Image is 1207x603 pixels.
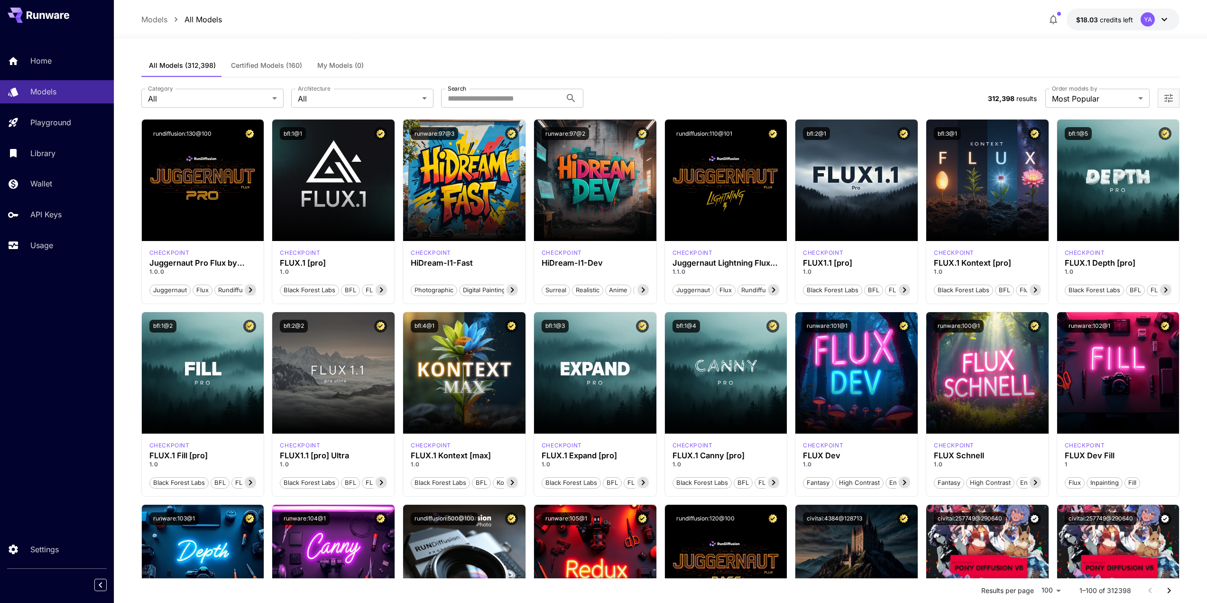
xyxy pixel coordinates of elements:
[30,544,59,555] p: Settings
[231,61,302,70] span: Certified Models (160)
[1065,268,1172,276] p: 1.0
[803,460,910,469] p: 1.0
[1079,586,1131,595] p: 1–100 of 312398
[934,451,1041,460] div: FLUX Schnell
[280,451,387,460] div: FLUX1.1 [pro] Ultra
[141,14,167,25] a: Models
[1159,320,1171,333] button: Certified Model – Vetted for best performance and includes a commercial license.
[411,284,457,296] button: Photographic
[542,512,591,525] button: runware:105@1
[673,268,780,276] p: 1.1.0
[374,320,387,333] button: Certified Model – Vetted for best performance and includes a commercial license.
[673,460,780,469] p: 1.0
[243,127,256,140] button: Certified Model – Vetted for best performance and includes a commercial license.
[280,259,387,268] div: FLUX.1 [pro]
[803,451,910,460] div: FLUX Dev
[864,284,883,296] button: BFL
[149,451,257,460] h3: FLUX.1 Fill [pro]
[411,441,451,450] p: checkpoint
[885,284,931,296] button: FLUX1.1 [pro]
[934,259,1041,268] h3: FLUX.1 Kontext [pro]
[606,286,631,295] span: Anime
[193,284,212,296] button: flux
[1065,441,1105,450] div: FLUX.1 D
[766,127,779,140] button: Certified Model – Vetted for best performance and includes a commercial license.
[542,259,649,268] div: HiDream-I1-Dev
[149,460,257,469] p: 1.0
[1065,451,1172,460] h3: FLUX Dev Fill
[934,460,1041,469] p: 1.0
[934,286,993,295] span: Black Forest Labs
[411,249,451,257] p: checkpoint
[803,476,833,489] button: Fantasy
[803,441,843,450] div: FLUX.1 D
[1067,9,1179,30] button: $18.0327YA
[1087,478,1122,488] span: Inpainting
[280,441,320,450] div: fluxultra
[243,512,256,525] button: Certified Model – Vetted for best performance and includes a commercial license.
[1065,441,1105,450] p: checkpoint
[1126,284,1145,296] button: BFL
[634,286,663,295] span: Stylized
[542,286,570,295] span: Surreal
[673,259,780,268] h3: Juggernaut Lightning Flux by RunDiffusion
[1076,16,1100,24] span: $18.03
[30,178,52,189] p: Wallet
[803,249,843,257] p: checkpoint
[542,476,601,489] button: Black Forest Labs
[280,320,308,333] button: bfl:2@2
[280,460,387,469] p: 1.0
[472,476,491,489] button: BFL
[280,286,339,295] span: Black Forest Labs
[673,286,713,295] span: juggernaut
[1065,476,1085,489] button: Flux
[1028,127,1041,140] button: Certified Model – Vetted for best performance and includes a commercial license.
[934,284,993,296] button: Black Forest Labs
[1016,286,1060,295] span: Flux Kontext
[865,286,883,295] span: BFL
[572,286,603,295] span: Realistic
[934,127,961,140] button: bfl:3@1
[150,478,208,488] span: Black Forest Labs
[636,320,649,333] button: Certified Model – Vetted for best performance and includes a commercial license.
[636,127,649,140] button: Certified Model – Vetted for best performance and includes a commercial license.
[411,476,470,489] button: Black Forest Labs
[967,478,1014,488] span: High Contrast
[835,476,884,489] button: High Contrast
[897,127,910,140] button: Certified Model – Vetted for best performance and includes a commercial license.
[1028,512,1041,525] button: Verified working
[673,451,780,460] h3: FLUX.1 Canny [pro]
[149,284,191,296] button: juggernaut
[988,94,1014,102] span: 312,398
[995,284,1014,296] button: BFL
[30,240,53,251] p: Usage
[803,512,866,525] button: civitai:4384@128713
[1017,478,1060,488] span: Environment
[1065,478,1084,488] span: Flux
[734,478,752,488] span: BFL
[214,284,259,296] button: rundiffusion
[934,441,974,450] p: checkpoint
[755,478,819,488] span: FLUX.1 Canny [pro]
[505,320,518,333] button: Certified Model – Vetted for best performance and includes a commercial license.
[317,61,364,70] span: My Models (0)
[1159,127,1171,140] button: Certified Model – Vetted for best performance and includes a commercial license.
[934,441,974,450] div: FLUX.1 S
[673,476,732,489] button: Black Forest Labs
[605,284,631,296] button: Anime
[150,286,190,295] span: juggernaut
[184,14,222,25] a: All Models
[934,268,1041,276] p: 1.0
[624,478,691,488] span: FLUX.1 Expand [pro]
[448,84,466,93] label: Search
[803,268,910,276] p: 1.0
[362,284,406,296] button: FLUX.1 [pro]
[411,478,470,488] span: Black Forest Labs
[1065,249,1105,257] p: checkpoint
[885,286,931,295] span: FLUX1.1 [pro]
[411,259,518,268] h3: HiDream-I1-Fast
[411,451,518,460] div: FLUX.1 Kontext [max]
[934,478,964,488] span: Fantasy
